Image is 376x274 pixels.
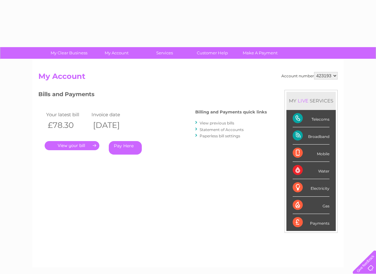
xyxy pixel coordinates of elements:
[293,145,329,162] div: Mobile
[286,92,336,110] div: MY SERVICES
[200,127,244,132] a: Statement of Accounts
[281,72,338,79] div: Account number
[186,47,238,59] a: Customer Help
[38,90,267,101] h3: Bills and Payments
[195,110,267,114] h4: Billing and Payments quick links
[234,47,286,59] a: Make A Payment
[200,134,240,138] a: Paperless bill settings
[139,47,191,59] a: Services
[91,47,143,59] a: My Account
[109,141,142,155] a: Pay Here
[45,141,99,150] a: .
[38,72,338,84] h2: My Account
[43,47,95,59] a: My Clear Business
[200,121,234,125] a: View previous bills
[293,162,329,179] div: Water
[293,214,329,231] div: Payments
[293,197,329,214] div: Gas
[293,127,329,145] div: Broadband
[293,110,329,127] div: Telecoms
[45,110,90,119] td: Your latest bill
[296,98,310,104] div: LIVE
[90,119,135,132] th: [DATE]
[90,110,135,119] td: Invoice date
[293,179,329,196] div: Electricity
[45,119,90,132] th: £78.30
